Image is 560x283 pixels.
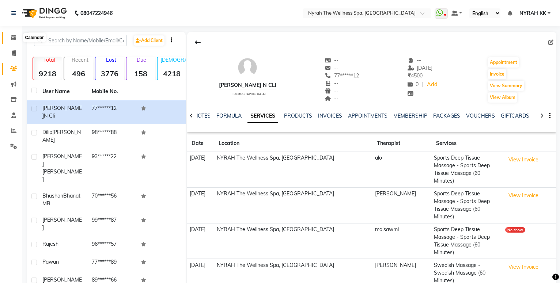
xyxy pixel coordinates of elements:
span: n cli [44,112,55,119]
a: Add [426,80,439,90]
span: [PERSON_NAME] [42,105,82,119]
th: Location [214,135,372,152]
td: Sports Deep Tissue Massage - Sports Deep Tissue Massage (60 Minutes) [432,223,503,259]
div: No show [505,227,525,233]
a: GIFTCARDS [501,112,529,119]
td: NYRAH The Wellness Spa, [GEOGRAPHIC_DATA] [214,187,372,223]
div: Calendar [23,33,45,42]
strong: 496 [64,69,93,78]
span: [PERSON_NAME] [42,217,82,231]
span: -- [325,95,338,102]
p: Recent [67,57,93,63]
span: [PERSON_NAME] [42,168,82,183]
button: View Invoice [505,261,542,273]
a: PACKAGES [433,112,460,119]
button: Appointment [488,57,519,68]
td: NYRAH The Wellness Spa, [GEOGRAPHIC_DATA] [214,223,372,259]
th: User Name [38,83,87,100]
span: -- [325,80,338,87]
strong: 4218 [158,69,186,78]
a: MEMBERSHIP [393,112,427,119]
span: -- [408,57,421,64]
td: Sports Deep Tissue Massage - Sports Deep Tissue Massage (60 Minutes) [432,152,503,188]
span: [DATE] [408,65,433,71]
p: Total [36,57,62,63]
th: Mobile No. [87,83,137,100]
td: [DATE] [187,152,214,188]
b: 08047224946 [80,3,113,23]
span: [DEMOGRAPHIC_DATA] [232,92,266,96]
strong: 3776 [95,69,124,78]
td: Sports Deep Tissue Massage - Sports Deep Tissue Massage (60 Minutes) [432,187,503,223]
span: 0 [408,81,419,88]
span: dilip [42,129,52,135]
a: FORMULA [216,112,242,119]
td: NYRAH The Wellness Spa, [GEOGRAPHIC_DATA] [214,152,372,188]
td: [DATE] [187,187,214,223]
a: APPOINTMENTS [348,112,387,119]
strong: 9218 [33,69,62,78]
button: View Invoice [505,154,542,165]
td: [PERSON_NAME] [372,187,432,223]
a: INVOICES [318,112,342,119]
span: 4500 [408,72,423,79]
button: View Summary [488,81,524,91]
td: alo [372,152,432,188]
a: NOTES [194,112,211,119]
a: PRODUCTS [284,112,312,119]
span: -- [325,88,338,94]
img: avatar [237,57,258,79]
a: SERVICES [247,110,278,123]
td: malsawmi [372,223,432,259]
span: [PERSON_NAME] [42,129,81,143]
div: [PERSON_NAME] n cli [219,81,276,89]
button: View Invoice [505,190,542,201]
td: [DATE] [187,223,214,259]
span: | [421,81,423,88]
p: [DEMOGRAPHIC_DATA] [160,57,186,63]
a: VOUCHERS [466,112,495,119]
span: [PERSON_NAME] [42,153,82,167]
button: View Album [488,92,517,103]
strong: 158 [126,69,155,78]
span: rajesh [42,241,58,247]
span: -- [325,65,338,71]
th: Date [187,135,214,152]
p: Lost [98,57,124,63]
img: logo [19,3,69,23]
div: Back to Client [190,35,205,49]
input: Search by Name/Mobile/Email/Code [34,35,127,46]
button: Invoice [488,69,506,79]
span: ₹ [408,72,411,79]
span: pawan [42,259,59,265]
span: NYRAH KK [519,9,546,17]
p: Due [128,57,155,63]
span: Bhushan [42,192,63,199]
a: Add Client [134,35,164,46]
span: -- [325,57,338,64]
th: Services [432,135,503,152]
th: Therapist [372,135,432,152]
